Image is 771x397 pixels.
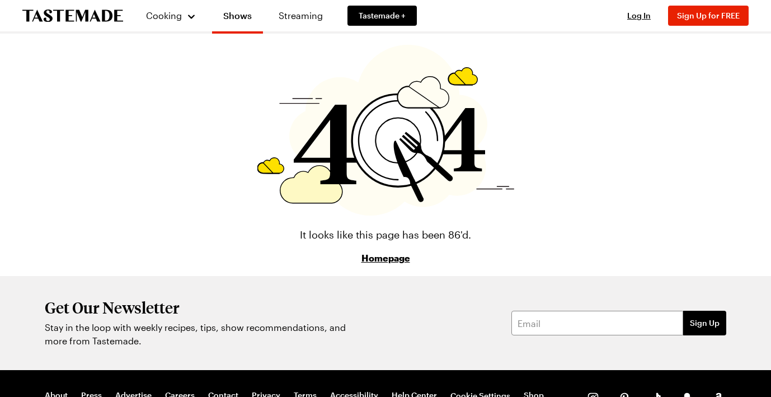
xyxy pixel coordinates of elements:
[22,10,123,22] a: To Tastemade Home Page
[690,317,720,329] span: Sign Up
[146,10,182,21] span: Cooking
[668,6,749,26] button: Sign Up for FREE
[212,2,263,34] a: Shows
[683,311,726,335] button: Sign Up
[361,251,410,265] a: Homepage
[257,45,514,216] img: 404
[359,10,406,21] span: Tastemade +
[627,11,651,20] span: Log In
[677,11,740,20] span: Sign Up for FREE
[300,227,471,242] p: It looks like this page has been 86'd.
[511,311,683,335] input: Email
[45,321,352,348] p: Stay in the loop with weekly recipes, tips, show recommendations, and more from Tastemade.
[45,298,352,316] h2: Get Our Newsletter
[145,2,196,29] button: Cooking
[617,10,661,21] button: Log In
[347,6,417,26] a: Tastemade +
